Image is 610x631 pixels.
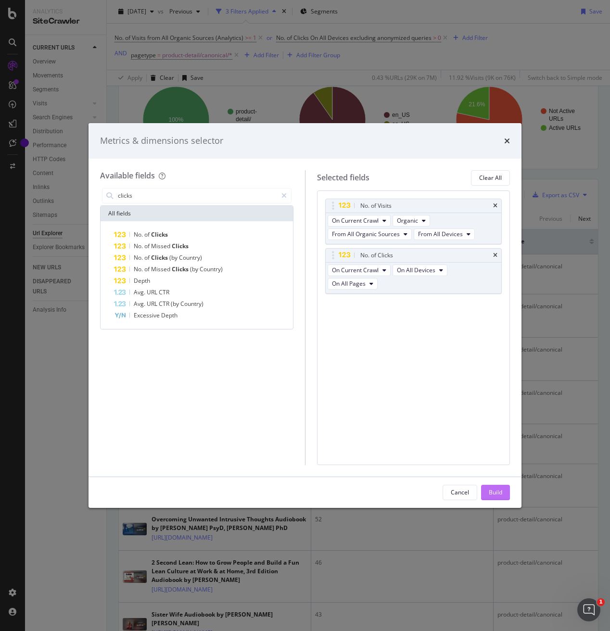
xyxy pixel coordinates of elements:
[397,216,418,225] span: Organic
[151,242,172,250] span: Missed
[159,288,169,296] span: CTR
[159,300,171,308] span: CTR
[172,265,190,273] span: Clicks
[317,172,369,183] div: Selected fields
[134,230,144,239] span: No.
[151,265,172,273] span: Missed
[325,199,502,244] div: No. of VisitstimesOn Current CrawlOrganicFrom All Organic SourcesFrom All Devices
[393,265,447,276] button: On All Devices
[597,598,605,606] span: 1
[481,485,510,500] button: Build
[151,253,169,262] span: Clicks
[504,135,510,147] div: times
[328,278,378,290] button: On All Pages
[332,230,400,238] span: From All Organic Sources
[414,228,475,240] button: From All Devices
[144,265,151,273] span: of
[134,277,150,285] span: Depth
[117,189,277,203] input: Search by field name
[360,251,393,260] div: No. of Clicks
[489,488,502,496] div: Build
[144,253,151,262] span: of
[134,265,144,273] span: No.
[332,266,379,274] span: On Current Crawl
[328,265,391,276] button: On Current Crawl
[147,300,159,308] span: URL
[493,203,497,209] div: times
[151,230,168,239] span: Clicks
[200,265,223,273] span: Country)
[577,598,600,621] iframe: Intercom live chat
[100,170,155,181] div: Available fields
[397,266,435,274] span: On All Devices
[393,215,430,227] button: Organic
[180,300,203,308] span: Country)
[328,215,391,227] button: On Current Crawl
[101,206,293,221] div: All fields
[332,216,379,225] span: On Current Crawl
[134,242,144,250] span: No.
[172,242,189,250] span: Clicks
[471,170,510,186] button: Clear All
[89,123,521,508] div: modal
[360,201,392,211] div: No. of Visits
[451,488,469,496] div: Cancel
[325,248,502,294] div: No. of ClickstimesOn Current CrawlOn All DevicesOn All Pages
[479,174,502,182] div: Clear All
[100,135,223,147] div: Metrics & dimensions selector
[418,230,463,238] span: From All Devices
[161,311,178,319] span: Depth
[171,300,180,308] span: (by
[134,288,147,296] span: Avg.
[134,253,144,262] span: No.
[169,253,179,262] span: (by
[134,311,161,319] span: Excessive
[147,288,159,296] span: URL
[134,300,147,308] span: Avg.
[332,279,366,288] span: On All Pages
[328,228,412,240] button: From All Organic Sources
[179,253,202,262] span: Country)
[190,265,200,273] span: (by
[443,485,477,500] button: Cancel
[144,230,151,239] span: of
[144,242,151,250] span: of
[493,252,497,258] div: times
